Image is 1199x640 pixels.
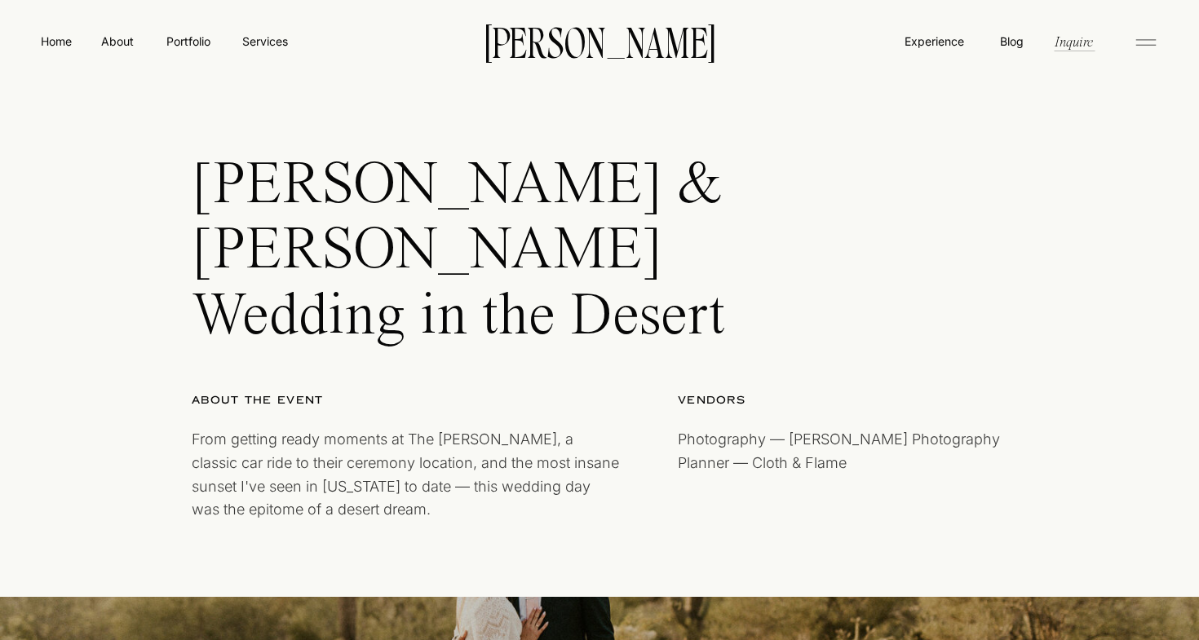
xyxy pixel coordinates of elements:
a: [PERSON_NAME] [459,24,740,58]
a: Blog [996,33,1027,49]
a: Home [38,33,75,50]
a: About [99,33,135,49]
a: Services [241,33,289,50]
a: Inquire [1053,32,1095,51]
h1: [PERSON_NAME] & [PERSON_NAME] Wedding in the Desert [192,154,864,341]
p: From getting ready moments at The [PERSON_NAME], a classic car ride to their ceremony location, a... [192,428,622,531]
a: Experience [903,33,966,50]
a: Portfolio [159,33,217,50]
p: Photography — [PERSON_NAME] Photography Planner — Cloth & Flame [678,428,1016,531]
a: ABout the event [192,392,477,409]
a: Vendors [678,392,963,409]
